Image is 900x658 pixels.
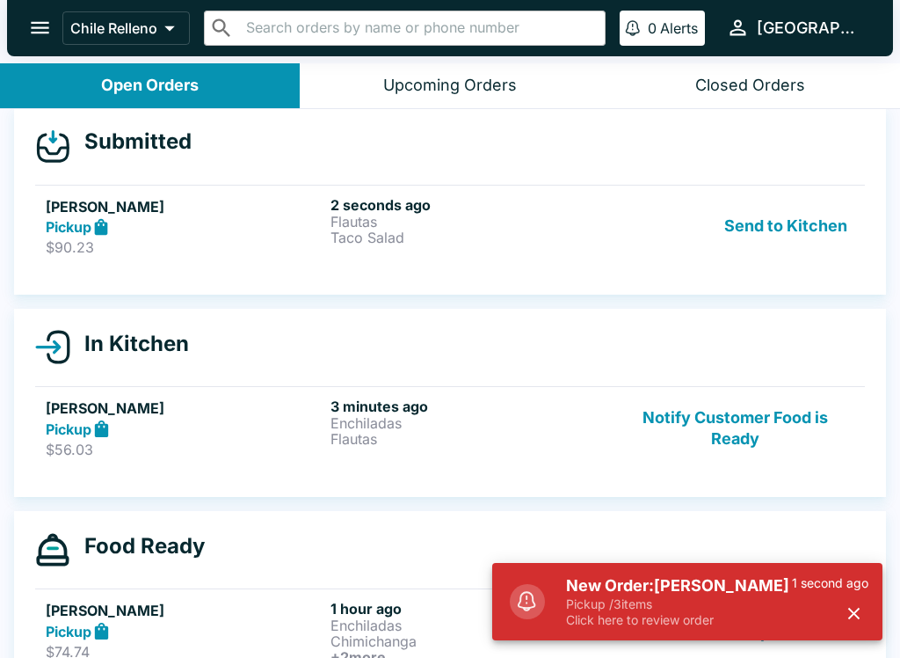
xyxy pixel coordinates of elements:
[35,185,865,267] a: [PERSON_NAME]Pickup$90.232 seconds agoFlautasTaco SaladSend to Kitchen
[241,16,598,40] input: Search orders by name or phone number
[330,431,608,447] p: Flautas
[18,5,62,50] button: open drawer
[330,214,608,230] p: Flautas
[566,596,792,612] p: Pickup / 3 items
[70,533,205,559] h4: Food Ready
[46,196,323,217] h5: [PERSON_NAME]
[46,218,91,236] strong: Pickup
[330,633,608,649] p: Chimichanga
[383,76,517,96] div: Upcoming Orders
[330,196,608,214] h6: 2 seconds ago
[70,128,192,155] h4: Submitted
[46,600,323,621] h5: [PERSON_NAME]
[46,420,91,438] strong: Pickup
[46,238,323,256] p: $90.23
[46,623,91,640] strong: Pickup
[35,386,865,469] a: [PERSON_NAME]Pickup$56.033 minutes agoEnchiladasFlautasNotify Customer Food is Ready
[330,618,608,633] p: Enchiladas
[660,19,698,37] p: Alerts
[719,9,872,47] button: [GEOGRAPHIC_DATA]
[46,441,323,458] p: $56.03
[648,19,657,37] p: 0
[330,415,608,431] p: Enchiladas
[330,398,608,415] h6: 3 minutes ago
[566,612,792,628] p: Click here to review order
[566,575,792,596] h5: New Order: [PERSON_NAME]
[330,600,608,618] h6: 1 hour ago
[70,331,189,357] h4: In Kitchen
[46,398,323,419] h5: [PERSON_NAME]
[695,76,805,96] div: Closed Orders
[62,11,190,45] button: Chile Relleno
[792,575,868,591] p: 1 second ago
[616,398,854,458] button: Notify Customer Food is Ready
[717,196,854,257] button: Send to Kitchen
[70,19,157,37] p: Chile Relleno
[757,18,865,39] div: [GEOGRAPHIC_DATA]
[101,76,199,96] div: Open Orders
[330,230,608,245] p: Taco Salad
